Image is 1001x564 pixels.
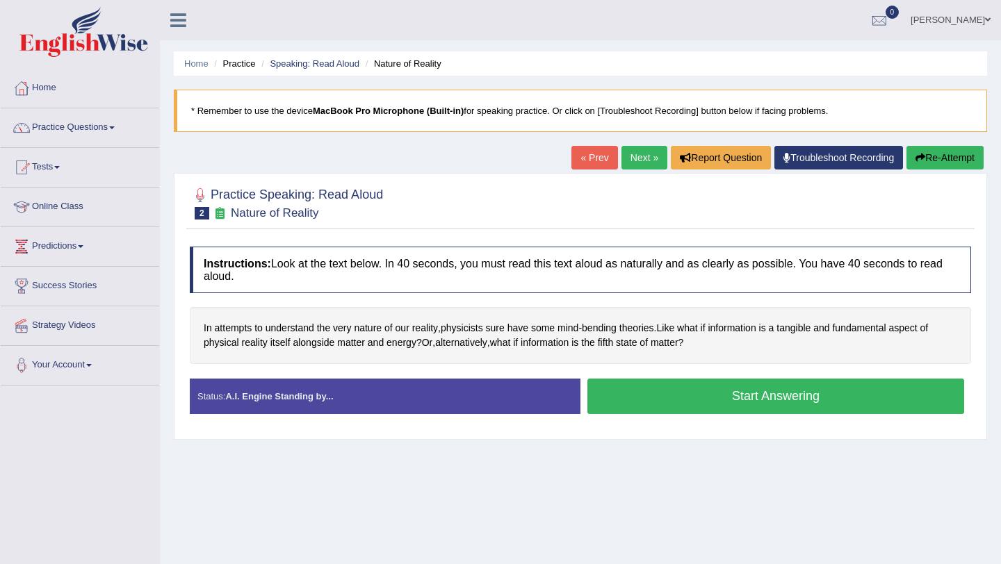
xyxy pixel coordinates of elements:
[1,227,159,262] a: Predictions
[354,321,382,335] span: Click to see word definition
[396,321,409,335] span: Click to see word definition
[920,321,929,335] span: Click to see word definition
[1,108,159,143] a: Practice Questions
[521,335,569,350] span: Click to see word definition
[886,6,900,19] span: 0
[619,321,654,335] span: Click to see word definition
[190,307,971,363] div: , - . ? , , ?
[270,335,291,350] span: Click to see word definition
[621,146,667,169] a: Next »
[677,321,698,335] span: Click to see word definition
[759,321,766,335] span: Click to see word definition
[422,335,433,350] span: Click to see word definition
[888,321,917,335] span: Click to see word definition
[1,148,159,183] a: Tests
[571,146,617,169] a: « Prev
[1,188,159,222] a: Online Class
[616,335,637,350] span: Click to see word definition
[832,321,886,335] span: Click to see word definition
[241,335,267,350] span: Click to see word definition
[708,321,756,335] span: Click to see word definition
[190,185,383,219] h2: Practice Speaking: Read Aloud
[384,321,393,335] span: Click to see word definition
[558,321,578,335] span: Click to see word definition
[651,335,678,350] span: Click to see word definition
[386,335,416,350] span: Click to see word definition
[266,321,314,335] span: Click to see word definition
[598,335,614,350] span: Click to see word definition
[1,306,159,341] a: Strategy Videos
[368,335,384,350] span: Click to see word definition
[486,321,505,335] span: Click to see word definition
[190,247,971,293] h4: Look at the text below. In 40 seconds, you must read this text aloud as naturally and as clearly ...
[293,335,334,350] span: Click to see word definition
[254,321,263,335] span: Click to see word definition
[582,321,617,335] span: Click to see word definition
[507,321,528,335] span: Click to see word definition
[213,207,227,220] small: Exam occurring question
[490,335,511,350] span: Click to see word definition
[1,267,159,301] a: Success Stories
[640,335,648,350] span: Click to see word definition
[333,321,351,335] span: Click to see word definition
[317,321,330,335] span: Click to see word definition
[270,58,359,69] a: Speaking: Read Aloud
[774,146,903,169] a: Troubleshoot Recording
[225,391,333,401] strong: A.I. Engine Standing by...
[813,321,829,335] span: Click to see word definition
[776,321,811,335] span: Click to see word definition
[769,321,774,335] span: Click to see word definition
[581,335,594,350] span: Click to see word definition
[1,346,159,381] a: Your Account
[441,321,483,335] span: Click to see word definition
[313,106,464,116] b: MacBook Pro Microphone (Built-in)
[231,206,319,219] small: Nature of Reality
[215,321,252,335] span: Click to see word definition
[656,321,674,335] span: Click to see word definition
[671,146,771,169] button: Report Question
[211,57,255,70] li: Practice
[190,379,580,414] div: Status:
[204,335,239,350] span: Click to see word definition
[513,335,518,350] span: Click to see word definition
[195,207,209,219] span: 2
[701,321,706,335] span: Click to see word definition
[184,58,209,69] a: Home
[204,321,212,335] span: Click to see word definition
[906,146,984,169] button: Re-Attempt
[204,258,271,269] b: Instructions:
[412,321,438,335] span: Click to see word definition
[174,90,987,132] blockquote: * Remember to use the device for speaking practice. Or click on [Troubleshoot Recording] button b...
[587,379,964,414] button: Start Answering
[531,321,555,335] span: Click to see word definition
[362,57,441,70] li: Nature of Reality
[337,335,365,350] span: Click to see word definition
[435,335,487,350] span: Click to see word definition
[571,335,578,350] span: Click to see word definition
[1,69,159,103] a: Home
